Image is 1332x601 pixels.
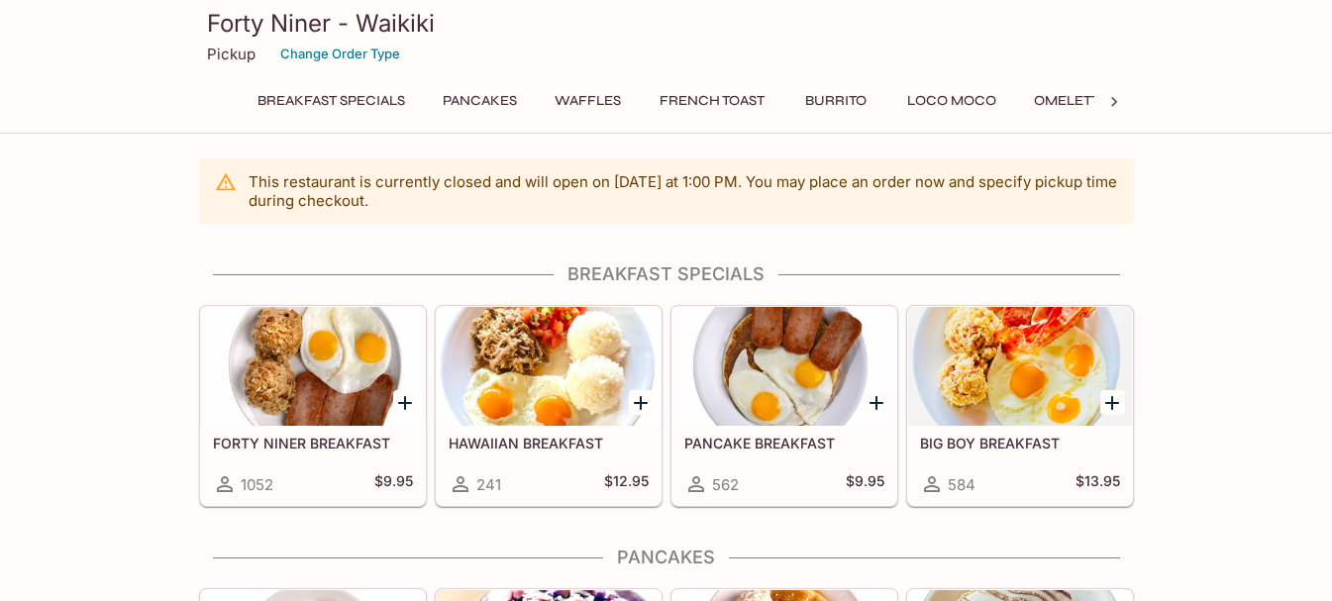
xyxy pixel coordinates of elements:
[249,172,1118,210] p: This restaurant is currently closed and will open on [DATE] at 1:00 PM . You may place an order n...
[437,307,661,426] div: HAWAIIAN BREAKFAST
[374,472,413,496] h5: $9.95
[908,307,1132,426] div: BIG BOY BREAKFAST
[436,306,662,506] a: HAWAIIAN BREAKFAST241$12.95
[1076,472,1120,496] h5: $13.95
[207,8,1126,39] h3: Forty Niner - Waikiki
[948,475,975,494] span: 584
[432,87,528,115] button: Pancakes
[201,307,425,426] div: FORTY NINER BREAKFAST
[712,475,739,494] span: 562
[671,306,897,506] a: PANCAKE BREAKFAST562$9.95
[672,307,896,426] div: PANCAKE BREAKFAST
[629,390,654,415] button: Add HAWAIIAN BREAKFAST
[449,435,649,451] h5: HAWAIIAN BREAKFAST
[207,45,256,63] p: Pickup
[393,390,418,415] button: Add FORTY NINER BREAKFAST
[684,435,884,451] h5: PANCAKE BREAKFAST
[846,472,884,496] h5: $9.95
[199,263,1134,285] h4: Breakfast Specials
[907,306,1133,506] a: BIG BOY BREAKFAST584$13.95
[1023,87,1127,115] button: Omelettes
[1100,390,1125,415] button: Add BIG BOY BREAKFAST
[199,547,1134,568] h4: Pancakes
[476,475,501,494] span: 241
[200,306,426,506] a: FORTY NINER BREAKFAST1052$9.95
[544,87,633,115] button: Waffles
[896,87,1007,115] button: Loco Moco
[920,435,1120,451] h5: BIG BOY BREAKFAST
[271,39,409,69] button: Change Order Type
[865,390,889,415] button: Add PANCAKE BREAKFAST
[241,475,273,494] span: 1052
[247,87,416,115] button: Breakfast Specials
[791,87,880,115] button: Burrito
[649,87,775,115] button: French Toast
[604,472,649,496] h5: $12.95
[213,435,413,451] h5: FORTY NINER BREAKFAST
